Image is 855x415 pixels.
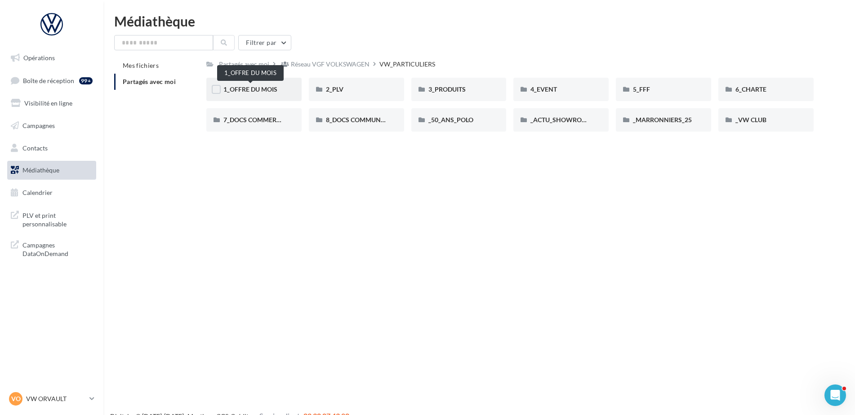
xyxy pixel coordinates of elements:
div: 99+ [79,77,93,84]
span: _ACTU_SHOWROOM [530,116,592,124]
span: PLV et print personnalisable [22,209,93,229]
span: Partagés avec moi [123,78,176,85]
span: _MARRONNIERS_25 [633,116,692,124]
span: 7_DOCS COMMERCIAUX [223,116,296,124]
span: Opérations [23,54,55,62]
span: 4_EVENT [530,85,557,93]
span: VO [11,394,21,403]
a: Contacts [5,139,98,158]
span: Calendrier [22,189,53,196]
button: Filtrer par [238,35,291,50]
a: Campagnes [5,116,98,135]
span: _50_ANS_POLO [428,116,473,124]
span: Visibilité en ligne [24,99,72,107]
a: VO VW ORVAULT [7,390,96,407]
a: Campagnes DataOnDemand [5,235,98,262]
span: 6_CHARTE [735,85,766,93]
div: Médiathèque [114,14,844,28]
span: Campagnes [22,122,55,129]
span: 8_DOCS COMMUNICATION [326,116,406,124]
div: VW_PARTICULIERS [379,60,435,69]
a: Boîte de réception99+ [5,71,98,90]
a: Visibilité en ligne [5,94,98,113]
span: 1_OFFRE DU MOIS [223,85,277,93]
span: 3_PRODUITS [428,85,466,93]
a: PLV et print personnalisable [5,206,98,232]
span: 5_FFF [633,85,650,93]
div: Partagés avec moi [219,60,269,69]
span: _VW CLUB [735,116,766,124]
span: Campagnes DataOnDemand [22,239,93,258]
span: Mes fichiers [123,62,159,69]
div: Réseau VGF VOLKSWAGEN [291,60,370,69]
span: Contacts [22,144,48,151]
a: Opérations [5,49,98,67]
div: 1_OFFRE DU MOIS [217,65,284,81]
iframe: Intercom live chat [824,384,846,406]
span: Médiathèque [22,166,59,174]
a: Calendrier [5,183,98,202]
span: 2_PLV [326,85,343,93]
a: Médiathèque [5,161,98,180]
span: Boîte de réception [23,76,74,84]
p: VW ORVAULT [26,394,86,403]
